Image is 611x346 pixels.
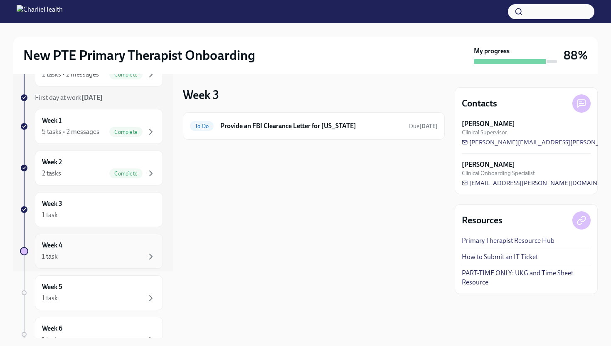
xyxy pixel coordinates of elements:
[23,47,255,64] h2: New PTE Primary Therapist Onboarding
[190,123,214,129] span: To Do
[17,5,63,18] img: CharlieHealth
[42,241,62,250] h6: Week 4
[462,119,515,129] strong: [PERSON_NAME]
[20,151,163,185] a: Week 22 tasksComplete
[42,70,99,79] div: 2 tasks • 2 messages
[419,123,438,130] strong: [DATE]
[35,94,103,101] span: First day at work
[462,160,515,169] strong: [PERSON_NAME]
[42,199,62,208] h6: Week 3
[42,158,62,167] h6: Week 2
[183,87,219,102] h3: Week 3
[109,129,143,135] span: Complete
[109,72,143,78] span: Complete
[42,252,58,261] div: 1 task
[462,236,554,245] a: Primary Therapist Resource Hub
[564,48,588,63] h3: 88%
[42,294,58,303] div: 1 task
[42,169,61,178] div: 2 tasks
[81,94,103,101] strong: [DATE]
[109,171,143,177] span: Complete
[462,252,538,262] a: How to Submit an IT Ticket
[220,121,402,131] h6: Provide an FBI Clearance Letter for [US_STATE]
[42,335,58,344] div: 1 task
[42,116,62,125] h6: Week 1
[20,275,163,310] a: Week 51 task
[20,234,163,269] a: Week 41 task
[462,129,507,136] span: Clinical Supervisor
[42,210,58,220] div: 1 task
[42,324,62,333] h6: Week 6
[409,122,438,130] span: September 25th, 2025 10:00
[462,214,503,227] h4: Resources
[462,269,591,287] a: PART-TIME ONLY: UKG and Time Sheet Resource
[20,93,163,102] a: First day at work[DATE]
[42,127,99,136] div: 5 tasks • 2 messages
[42,282,62,292] h6: Week 5
[409,123,438,130] span: Due
[20,192,163,227] a: Week 31 task
[474,47,510,56] strong: My progress
[190,119,438,133] a: To DoProvide an FBI Clearance Letter for [US_STATE]Due[DATE]
[462,169,535,177] span: Clinical Onboarding Specialist
[20,109,163,144] a: Week 15 tasks • 2 messagesComplete
[462,97,497,110] h4: Contacts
